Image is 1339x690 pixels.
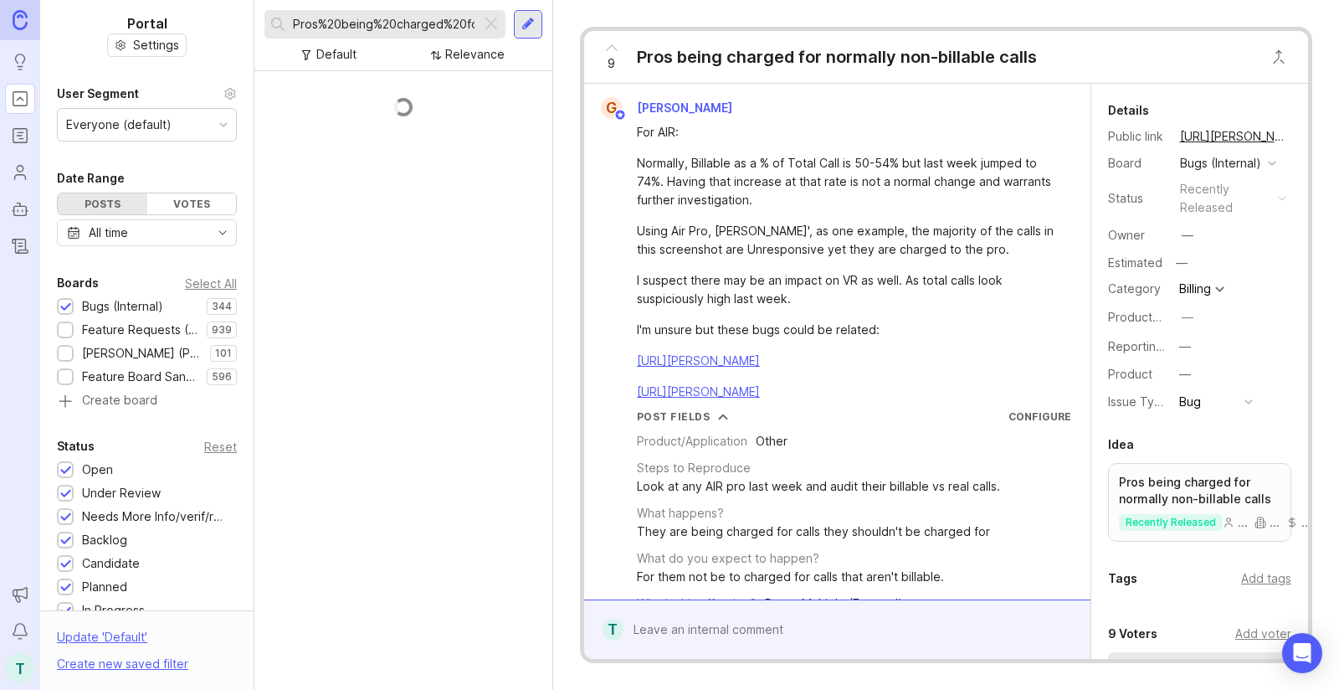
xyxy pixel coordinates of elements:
button: Post Fields [637,409,729,424]
span: [PERSON_NAME] [637,100,732,115]
div: They are being charged for calls they shouldn't be charged for [637,523,990,541]
div: Under Review [82,484,161,502]
div: Boards [57,273,99,293]
div: Open Intercom Messenger [1282,633,1322,673]
div: Bugs (Internal) [82,297,163,316]
a: [URL][PERSON_NAME] [637,384,760,399]
div: What do you expect to happen? [637,549,819,568]
div: Idea [1108,435,1134,455]
div: — [1171,252,1193,274]
div: Default [316,45,357,64]
div: — [1179,337,1191,356]
div: Category [1108,280,1167,298]
div: G [601,97,623,119]
p: 939 [212,323,232,337]
div: Votes [147,193,237,214]
div: Using Air Pro, [PERSON_NAME]', as one example, the majority of the calls in this screenshot are U... [637,222,1057,259]
div: Candidate [82,554,140,573]
a: [URL][PERSON_NAME] [637,353,760,368]
div: Product/Application [637,432,747,451]
a: G[PERSON_NAME] [591,97,746,119]
div: In Progress [82,601,145,620]
button: Announcements [5,579,35,610]
div: Feature Requests (Internal) [82,321,198,339]
div: Reset [204,442,237,451]
div: Details [1108,100,1149,121]
div: Add voter [1235,625,1291,643]
p: 344 [212,300,232,313]
span: 9 [608,54,615,73]
div: Public link [1108,127,1167,146]
button: T [5,653,35,683]
div: ... [1223,517,1248,528]
div: — [1182,308,1193,327]
div: Other [756,432,787,451]
div: Bug [1179,393,1201,411]
button: Notifications [5,616,35,646]
a: Configure [1008,410,1071,423]
div: Board [1108,154,1167,172]
button: ProductboardID [1177,306,1198,328]
div: ... [1254,517,1280,528]
div: I suspect there may be an impact on VR as well. As total calls look suspiciously high last week. [637,271,1057,308]
label: ProductboardID [1108,310,1197,324]
div: Planned [82,578,127,596]
label: Issue Type [1108,394,1169,409]
a: Changelog [5,231,35,261]
span: Settings [133,37,179,54]
h1: Portal [127,13,167,33]
img: member badge [613,109,626,121]
div: Tags [1108,569,1137,589]
a: Autopilot [5,194,35,224]
div: Owner [1108,226,1167,245]
button: Settings [107,33,187,57]
div: Add tags [1241,569,1291,588]
p: recently released [1126,516,1216,529]
div: For them not be to charged for calls that aren't billable. [637,568,944,586]
div: Bugs (Internal) [1180,154,1261,172]
div: Status [57,436,95,456]
p: 101 [215,347,232,360]
div: Needs More Info/verif/repro [82,507,228,526]
div: Update ' Default ' [57,628,147,655]
a: Roadmaps [5,121,35,151]
a: Ideas [5,47,35,77]
label: Product [1108,367,1152,381]
div: Status [1108,189,1167,208]
div: Pros being charged for normally non-billable calls [637,45,1037,69]
div: User Segment [57,84,139,104]
div: What happens? [637,504,724,523]
div: Backlog [82,531,127,549]
div: Open [82,461,113,479]
div: Who is this affecting? [637,595,757,613]
div: Estimated [1108,257,1162,269]
a: Create board [57,394,237,409]
div: Post Fields [637,409,711,424]
div: Create new saved filter [57,655,188,673]
div: Pros - Multiple (External) [765,595,903,613]
p: 596 [212,370,232,384]
a: Portal [5,84,35,114]
div: Relevance [445,45,505,64]
a: Users [5,157,35,188]
div: recently released [1180,180,1272,217]
div: ... [1286,517,1311,528]
p: Pros being charged for normally non-billable calls [1119,474,1281,507]
div: T [603,619,623,641]
button: Close button [1262,40,1295,74]
label: Reporting Team [1108,339,1198,353]
div: 9 Voters [1108,624,1157,644]
div: Date Range [57,168,125,188]
input: Search... [293,15,475,33]
img: Canny Home [13,10,28,29]
div: Normally, Billable as a % of Total Call is 50-54% but last week jumped to 74%. Having that increa... [637,154,1057,209]
div: [PERSON_NAME] (Public) [82,344,202,363]
div: Billing [1179,283,1211,295]
div: Posts [58,193,147,214]
div: Feature Board Sandbox [DATE] [82,368,198,386]
div: All time [89,224,128,242]
a: [URL][PERSON_NAME] [1175,126,1292,147]
div: Everyone (default) [66,116,172,134]
a: Pros being charged for normally non-billable callsrecently released......... [1108,463,1292,542]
